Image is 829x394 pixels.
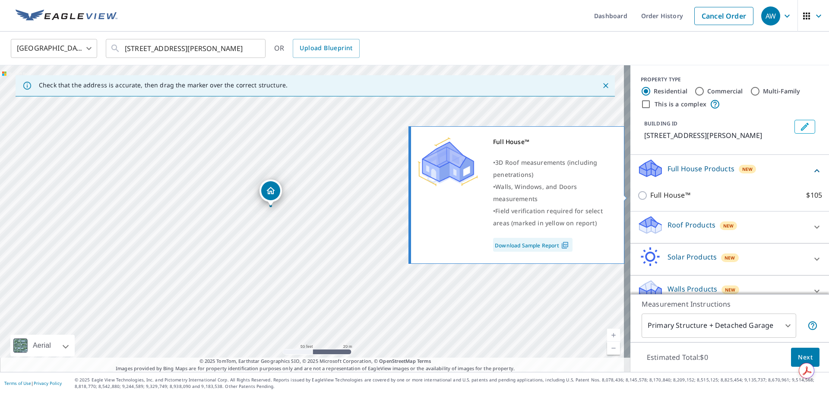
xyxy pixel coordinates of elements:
img: Premium [418,136,478,188]
a: Terms of Use [4,380,31,386]
div: Roof ProductsNew [637,215,822,240]
button: Close [600,80,611,91]
p: Full House Products [668,163,734,174]
a: Privacy Policy [34,380,62,386]
div: • [493,205,613,229]
span: New [725,254,735,261]
label: Multi-Family [763,87,801,96]
div: • [493,157,613,181]
a: Current Level 19, Zoom Out [607,342,620,355]
a: OpenStreetMap [379,358,415,364]
a: Cancel Order [694,7,753,25]
p: | [4,381,62,386]
p: © 2025 Eagle View Technologies, Inc. and Pictometry International Corp. All Rights Reserved. Repo... [75,377,825,390]
p: Full House™ [650,190,690,201]
p: BUILDING ID [644,120,677,127]
p: Measurement Instructions [642,299,818,309]
div: Dropped pin, building 1, Residential property, 504 College Ave Culver, IN 46511 [259,179,282,206]
div: Aerial [10,335,75,356]
label: This is a complex [655,100,706,109]
span: New [725,286,736,293]
div: OR [274,39,360,58]
label: Residential [654,87,687,96]
p: $105 [806,190,822,201]
div: Full House ProductsNew [637,158,822,183]
div: AW [761,6,780,26]
span: Walls, Windows, and Doors measurements [493,183,577,203]
p: Solar Products [668,252,717,262]
span: 3D Roof measurements (including penetrations) [493,158,597,179]
button: Edit building 1 [794,120,815,134]
div: Primary Structure + Detached Garage [642,314,796,338]
span: Field verification required for select areas (marked in yellow on report) [493,207,603,227]
span: Your report will include the primary structure and a detached garage if one exists. [807,320,818,331]
div: [GEOGRAPHIC_DATA] [11,36,97,61]
img: Pdf Icon [559,241,571,249]
span: New [723,222,734,229]
span: Upload Blueprint [300,43,352,54]
span: © 2025 TomTom, Earthstar Geographics SIO, © 2025 Microsoft Corporation, © [199,358,431,365]
img: EV Logo [16,10,117,22]
span: Next [798,352,813,363]
p: Walls Products [668,284,717,294]
div: • [493,181,613,205]
div: Solar ProductsNew [637,247,822,272]
a: Terms [417,358,431,364]
a: Upload Blueprint [293,39,359,58]
p: Estimated Total: $0 [640,348,715,367]
p: [STREET_ADDRESS][PERSON_NAME] [644,130,791,141]
div: Walls ProductsNew [637,279,822,304]
button: Next [791,348,820,367]
input: Search by address or latitude-longitude [125,36,248,61]
a: Current Level 19, Zoom In [607,329,620,342]
label: Commercial [707,87,743,96]
div: Full House™ [493,136,613,148]
a: Download Sample Report [493,238,573,252]
span: New [742,166,753,173]
p: Check that the address is accurate, then drag the marker over the correct structure. [39,81,288,89]
div: Aerial [30,335,54,356]
div: PROPERTY TYPE [641,76,819,83]
p: Roof Products [668,220,715,230]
